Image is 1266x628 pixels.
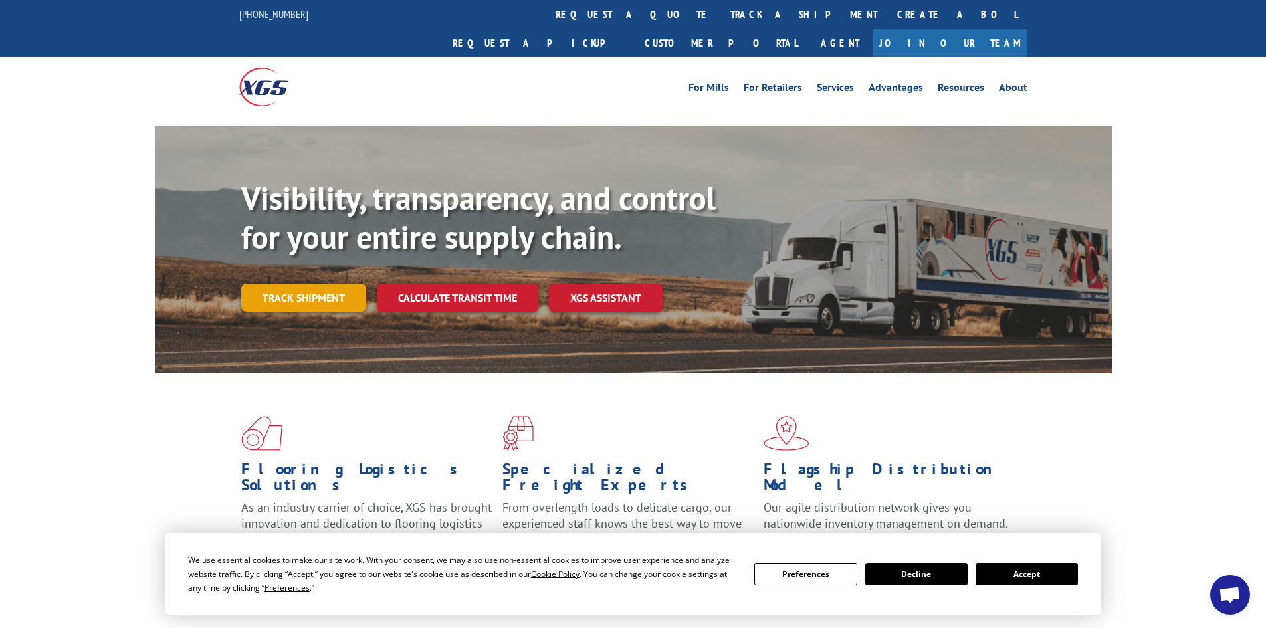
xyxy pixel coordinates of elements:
a: For Mills [688,82,729,97]
a: About [999,82,1027,97]
div: Cookie Consent Prompt [165,533,1101,615]
a: Resources [938,82,984,97]
button: Accept [976,563,1078,585]
button: Preferences [754,563,857,585]
a: Advantages [869,82,923,97]
span: Cookie Policy [531,568,580,579]
h1: Specialized Freight Experts [502,461,754,500]
div: Open chat [1210,575,1250,615]
a: Agent [807,29,873,57]
a: Customer Portal [635,29,807,57]
h1: Flooring Logistics Solutions [241,461,492,500]
a: XGS ASSISTANT [549,284,663,312]
p: From overlength loads to delicate cargo, our experienced staff knows the best way to move your fr... [502,500,754,559]
span: Our agile distribution network gives you nationwide inventory management on demand. [764,500,1008,531]
img: xgs-icon-focused-on-flooring-red [502,416,534,451]
div: We use essential cookies to make our site work. With your consent, we may also use non-essential ... [188,553,738,595]
img: xgs-icon-total-supply-chain-intelligence-red [241,416,282,451]
a: Track shipment [241,284,366,312]
a: Calculate transit time [377,284,538,312]
b: Visibility, transparency, and control for your entire supply chain. [241,177,716,257]
button: Decline [865,563,968,585]
a: Join Our Team [873,29,1027,57]
a: Services [817,82,854,97]
a: For Retailers [744,82,802,97]
h1: Flagship Distribution Model [764,461,1015,500]
a: Request a pickup [443,29,635,57]
span: As an industry carrier of choice, XGS has brought innovation and dedication to flooring logistics... [241,500,492,547]
span: Preferences [264,582,310,593]
img: xgs-icon-flagship-distribution-model-red [764,416,809,451]
a: [PHONE_NUMBER] [239,7,308,21]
